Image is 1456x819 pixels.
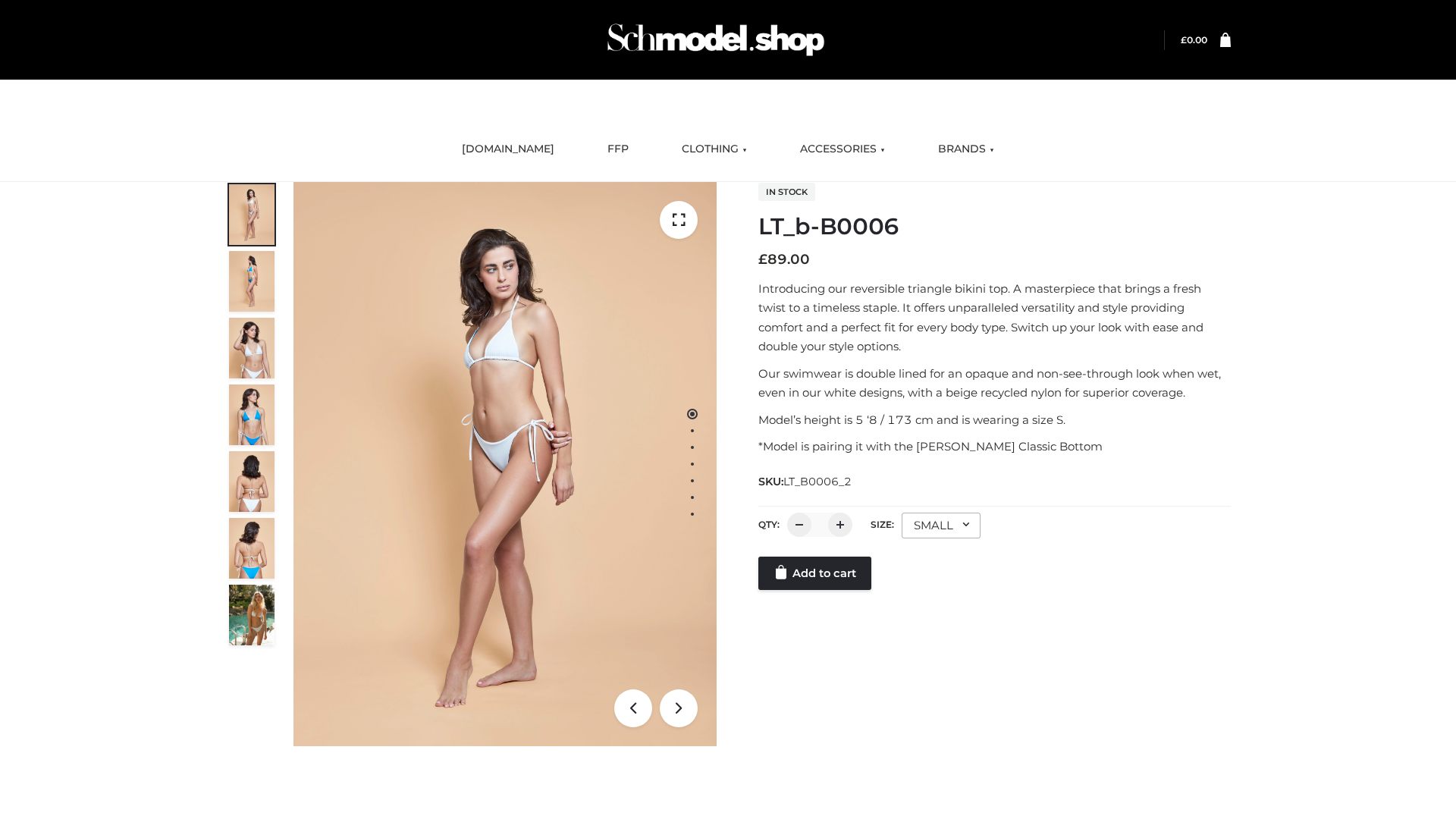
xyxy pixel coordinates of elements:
[758,410,1231,430] p: Model’s height is 5 ‘8 / 173 cm and is wearing a size S.
[229,251,275,312] img: ArielClassicBikiniTop_CloudNine_AzureSky_OW114ECO_2-scaled.jpg
[871,519,894,530] label: Size:
[229,384,275,445] img: ArielClassicBikiniTop_CloudNine_AzureSky_OW114ECO_4-scaled.jpg
[229,451,275,512] img: ArielClassicBikiniTop_CloudNine_AzureSky_OW114ECO_7-scaled.jpg
[783,475,852,488] span: LT_B0006_2
[758,364,1231,403] p: Our swimwear is double lined for an opaque and non-see-through look when wet, even in our white d...
[1181,34,1187,45] span: £
[602,10,830,70] img: Schmodel Admin 964
[1181,34,1207,45] bdi: 0.00
[758,437,1231,457] p: *Model is pairing it with the [PERSON_NAME] Classic Bottom
[293,182,717,746] img: LT_b-B0006
[758,251,767,268] span: £
[1181,34,1207,45] a: £0.00
[229,318,275,378] img: ArielClassicBikiniTop_CloudNine_AzureSky_OW114ECO_3-scaled.jpg
[758,279,1231,356] p: Introducing our reversible triangle bikini top. A masterpiece that brings a fresh twist to a time...
[596,133,640,166] a: FFP
[670,133,758,166] a: CLOTHING
[789,133,896,166] a: ACCESSORIES
[902,513,981,538] div: SMALL
[758,251,810,268] bdi: 89.00
[229,184,275,245] img: ArielClassicBikiniTop_CloudNine_AzureSky_OW114ECO_1-scaled.jpg
[758,557,871,590] a: Add to cart
[927,133,1006,166] a: BRANDS
[229,518,275,579] img: ArielClassicBikiniTop_CloudNine_AzureSky_OW114ECO_8-scaled.jpg
[758,213,1231,240] h1: LT_b-B0006
[758,472,853,491] span: SKU:
[758,519,780,530] label: QTY:
[450,133,566,166] a: [DOMAIN_NAME]
[758,183,815,201] span: In stock
[229,585,275,645] img: Arieltop_CloudNine_AzureSky2.jpg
